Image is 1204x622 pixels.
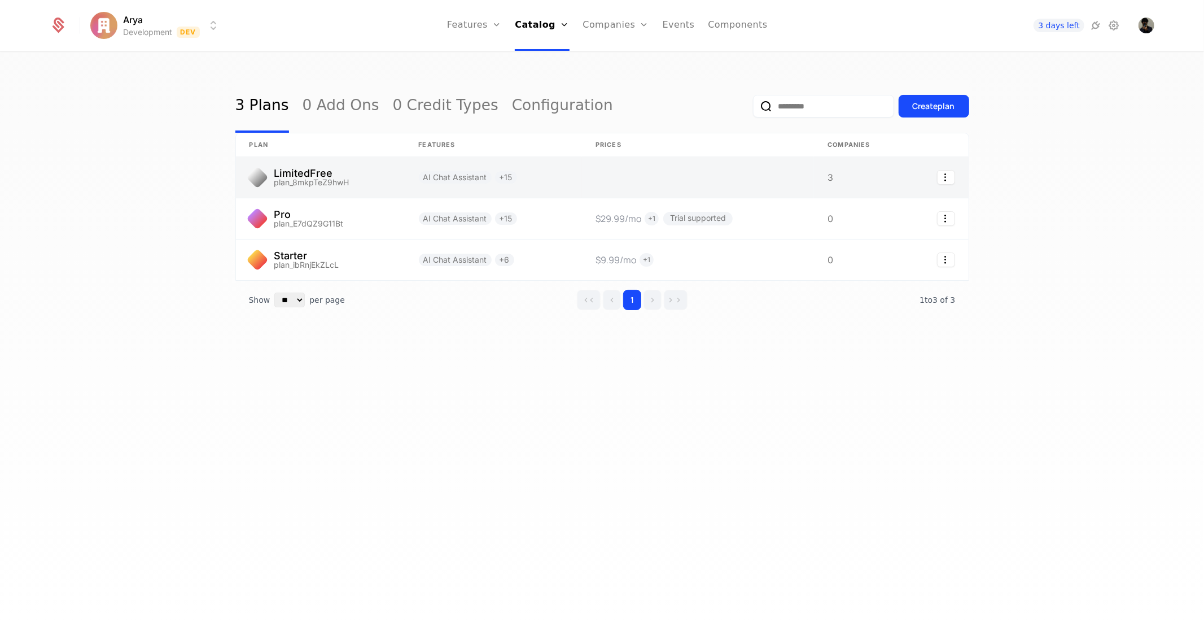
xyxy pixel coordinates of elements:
a: Settings [1107,19,1120,32]
div: Page navigation [577,290,688,310]
img: Arya [90,12,117,39]
span: per page [309,294,345,306]
span: 1 to 3 of [920,295,950,305]
button: Go to last page [664,290,688,310]
div: Create plan [913,101,955,112]
a: Configuration [512,80,613,133]
span: Dev [177,27,200,38]
button: Select action [937,211,955,226]
th: Prices [582,133,814,157]
div: Development [123,27,172,38]
select: Select page size [274,293,305,307]
button: Select action [937,253,955,267]
button: Go to page 1 [623,290,641,310]
span: 3 [920,295,955,305]
img: Arya Pratap [1139,18,1154,33]
th: plan [236,133,405,157]
button: Select action [937,170,955,185]
button: Open user button [1139,18,1154,33]
button: Go to first page [577,290,601,310]
button: Createplan [899,95,969,118]
a: 3 days left [1034,19,1084,32]
a: 0 Add Ons [303,80,379,133]
a: Integrations [1089,19,1102,32]
button: Go to previous page [603,290,621,310]
th: Features [405,133,583,157]
button: Go to next page [643,290,662,310]
th: Companies [814,133,904,157]
span: Show [249,294,270,306]
a: 3 Plans [235,80,289,133]
span: Arya [123,13,143,27]
div: Table pagination [235,281,969,319]
a: 0 Credit Types [393,80,498,133]
button: Select environment [94,13,220,38]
